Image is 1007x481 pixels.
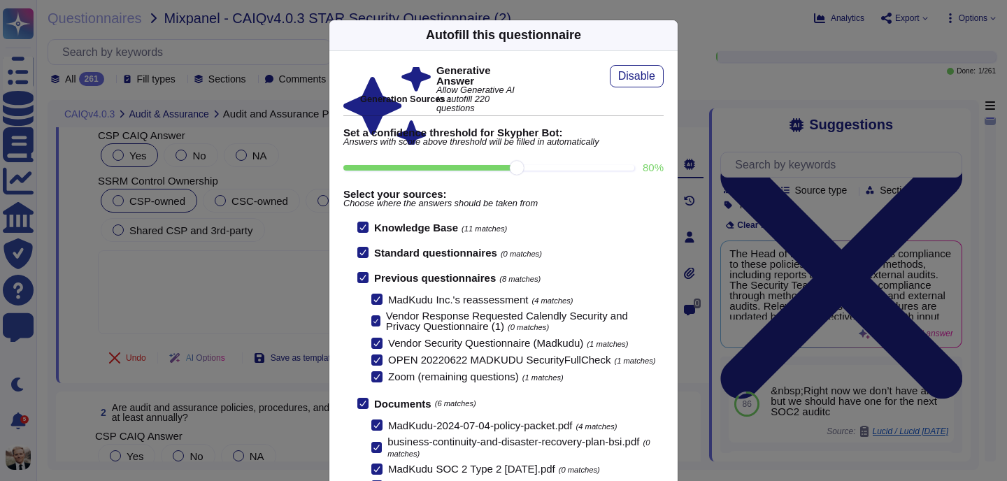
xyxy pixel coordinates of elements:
span: Answers with score above threshold will be filled in automatically [343,138,664,147]
span: Vendor Response Requested Calendly Security and Privacy Questionnaire (1) [386,310,628,332]
span: (1 matches) [614,357,655,365]
span: (1 matches) [587,340,628,348]
span: Allow Generative AI to autofill 220 questions [436,86,524,113]
span: MadKudu-2024-07-04-policy-packet.pdf [388,419,573,431]
b: Knowledge Base [374,222,458,234]
span: OPEN 20220622 MADKUDU SecurityFullCheck [388,354,610,366]
span: Zoom (remaining questions) [388,371,519,382]
span: Vendor Security Questionnaire (Madkudu) [388,337,583,349]
span: (0 matches) [508,323,549,331]
span: (11 matches) [462,224,507,233]
b: Standard questionnaires [374,247,497,259]
span: (0 matches) [387,438,650,457]
div: Autofill this questionnaire [426,26,581,45]
span: (4 matches) [531,296,573,305]
b: Generation Sources : [360,94,450,104]
span: (1 matches) [522,373,564,382]
b: Generative Answer [436,65,524,86]
span: (6 matches) [435,400,476,408]
b: Select your sources: [343,189,664,199]
span: Disable [618,71,655,82]
span: MadKudu Inc.'s reassessment [388,294,528,306]
b: Documents [374,399,431,409]
b: Previous questionnaires [374,272,496,284]
span: business-continuity-and-disaster-recovery-plan-bsi.pdf [387,436,639,447]
span: (8 matches) [499,275,541,283]
span: (0 matches) [559,466,600,474]
label: 80 % [643,162,664,173]
span: Choose where the answers should be taken from [343,199,664,208]
b: Set a confidence threshold for Skypher Bot: [343,127,664,138]
span: (4 matches) [576,422,617,431]
span: MadKudu SOC 2 Type 2 [DATE].pdf [388,463,555,475]
button: Disable [610,65,664,87]
span: (0 matches) [501,250,542,258]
